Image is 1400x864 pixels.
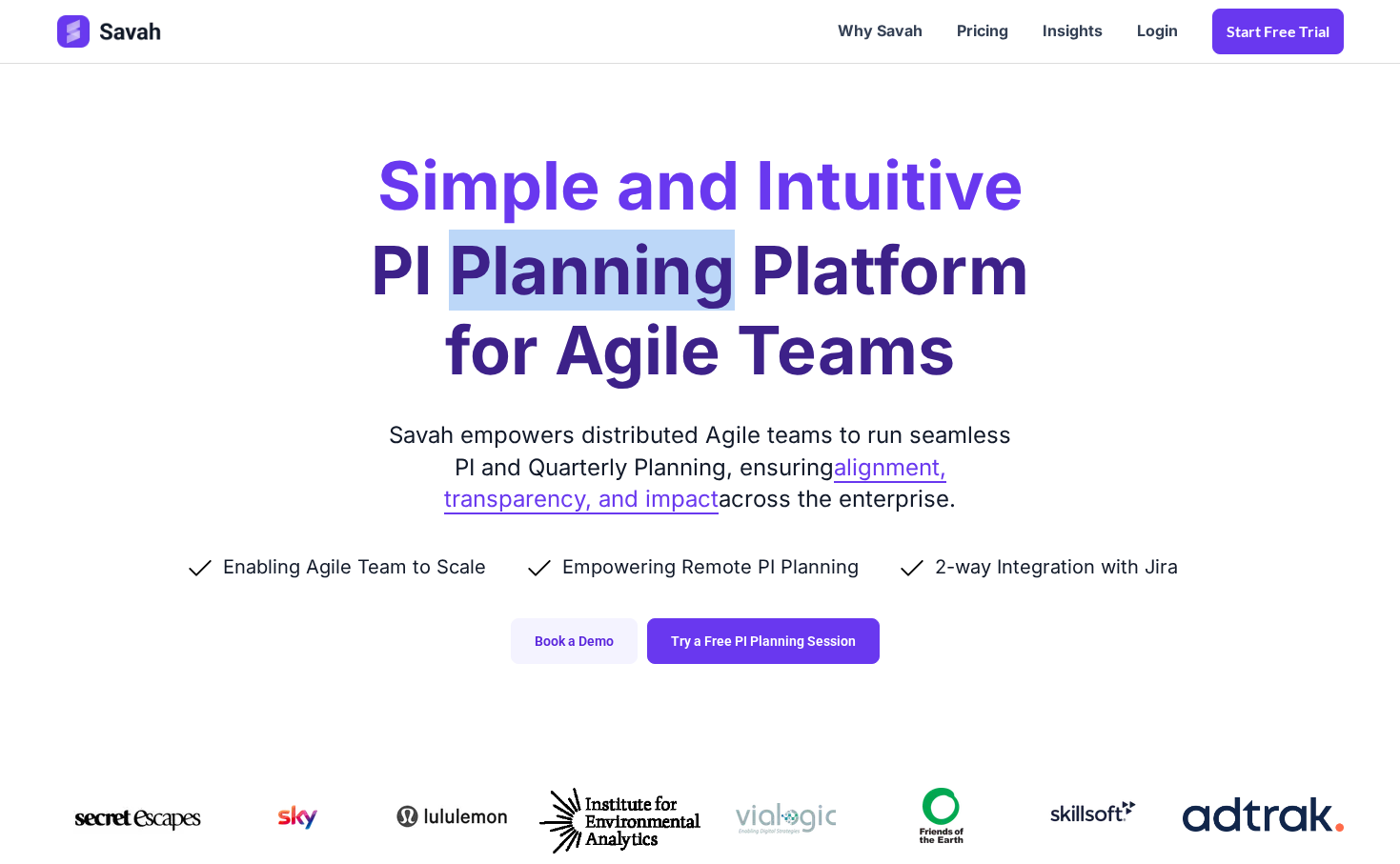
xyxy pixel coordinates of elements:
iframe: Chat Widget [1305,773,1400,864]
div: Savah empowers distributed Agile teams to run seamless PI and Quarterly Planning, ensuring across... [381,419,1020,515]
li: Empowering Remote PI Planning [524,553,897,580]
a: Why Savah [821,2,940,61]
a: Pricing [940,2,1025,61]
h2: Simple and Intuitive [377,152,1024,219]
li: 2-way Integration with Jira [897,553,1216,580]
li: Enabling Agile Team to Scale [185,553,524,580]
a: Try a Free PI Planning Session [647,618,880,664]
a: Login [1120,2,1195,61]
a: Book a Demo [511,618,638,664]
h1: PI Planning Platform for Agile Teams [371,231,1029,391]
a: Start Free trial [1212,9,1344,54]
a: Insights [1025,2,1120,61]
